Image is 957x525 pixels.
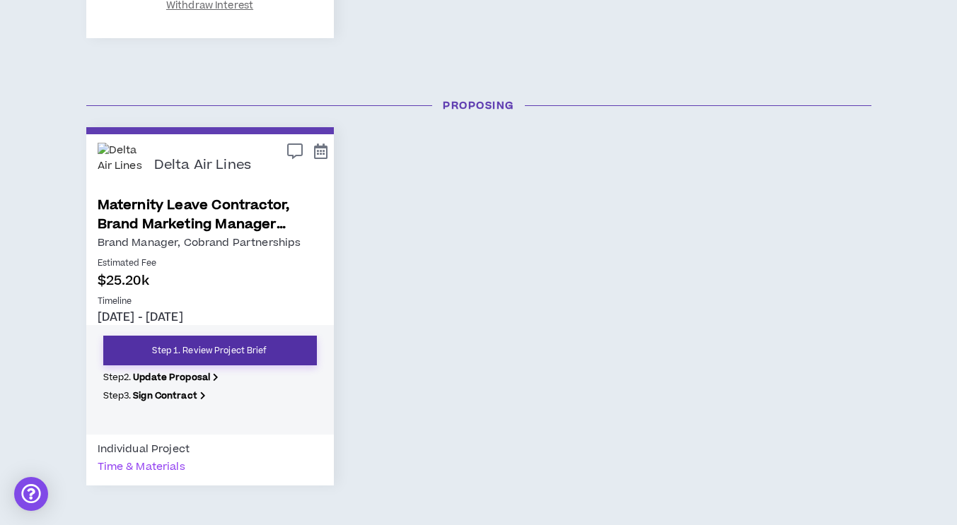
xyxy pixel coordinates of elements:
div: Individual Project [98,440,190,458]
p: [DATE] - [DATE] [98,309,323,325]
p: Estimated Fee [98,257,323,270]
b: Sign Contract [133,389,197,402]
p: Timeline [98,295,323,308]
img: Delta Air Lines [98,143,144,189]
h3: Proposing [76,98,882,113]
p: Brand Manager, Cobrand Partnerships [98,234,323,252]
b: Update Proposal [133,371,210,384]
div: Time & Materials [98,458,185,476]
p: Step 2 . [103,371,317,384]
p: Step 3 . [103,389,317,402]
a: Maternity Leave Contractor, Brand Marketing Manager (Cobrand Partnerships) [98,196,323,234]
a: Step 1. Review Project Brief [103,336,317,365]
p: $25.20k [98,271,323,290]
p: Delta Air Lines [154,158,252,174]
div: Open Intercom Messenger [14,477,48,511]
